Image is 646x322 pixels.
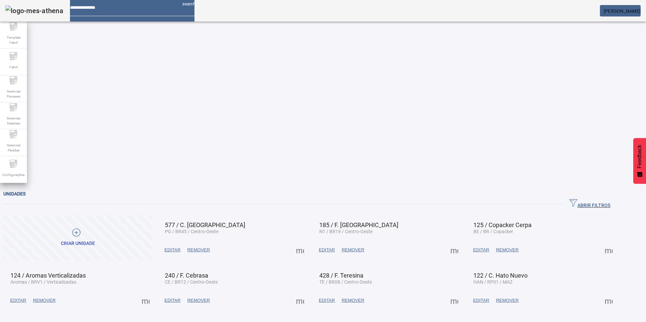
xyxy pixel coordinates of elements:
[3,87,24,101] span: Gerenciar Processo
[187,297,210,304] span: REMOVER
[319,221,398,228] span: 185 / F. [GEOGRAPHIC_DATA]
[604,8,641,14] span: [PERSON_NAME]
[3,191,26,196] span: Unidades
[10,272,86,279] span: 124 / Aromas Verticalizadas
[165,272,208,279] span: 240 / F. Cebrasa
[3,215,153,260] button: Criar unidade
[473,229,513,234] span: BE / BR / Copacker
[319,229,372,234] span: N1 / BR19 / Centro-Oeste
[161,294,184,307] button: EDITAR
[603,244,615,256] button: Mais
[496,297,518,304] span: REMOVER
[569,199,610,209] span: ABRIR FILTROS
[637,145,643,168] span: Feedback
[319,297,335,304] span: EDITAR
[165,229,218,234] span: PG / BR45 / Centro-Oeste
[473,221,532,228] span: 125 / Copacker Cerpa
[140,294,152,307] button: Mais
[493,244,522,256] button: REMOVER
[3,114,24,128] span: Gerenciar Materiais
[61,240,95,247] div: Criar unidade
[161,244,184,256] button: EDITAR
[316,244,338,256] button: EDITAR
[30,294,59,307] button: REMOVER
[0,170,27,179] span: Configurações
[496,247,518,253] span: REMOVER
[165,247,181,253] span: EDITAR
[316,294,338,307] button: EDITAR
[294,294,306,307] button: Mais
[319,272,363,279] span: 428 / F. Teresina
[319,247,335,253] span: EDITAR
[470,294,493,307] button: EDITAR
[33,297,56,304] span: REMOVER
[5,5,63,16] img: logo-mes-athena
[473,297,489,304] span: EDITAR
[10,279,76,285] span: Aromas / BRV1 / Verticalizadas
[184,244,213,256] button: REMOVER
[470,244,493,256] button: EDITAR
[342,247,364,253] span: REMOVER
[493,294,522,307] button: REMOVER
[319,279,372,285] span: TE / BR08 / Centro-Oeste
[165,279,218,285] span: CE / BR12 / Centro-Oeste
[187,247,210,253] span: REMOVER
[7,63,20,72] span: Fabril
[165,221,245,228] span: 577 / C. [GEOGRAPHIC_DATA]
[165,297,181,304] span: EDITAR
[3,141,24,155] span: Gerenciar Paradas
[448,294,460,307] button: Mais
[473,279,512,285] span: HAN / RP01 / MAZ
[10,297,26,304] span: EDITAR
[603,294,615,307] button: Mais
[338,244,367,256] button: REMOVER
[473,247,489,253] span: EDITAR
[3,33,24,47] span: Template Fabril
[338,294,367,307] button: REMOVER
[633,138,646,184] button: Feedback - Mostrar pesquisa
[342,297,364,304] span: REMOVER
[473,272,528,279] span: 122 / C. Hato Nuevo
[564,198,616,210] button: ABRIR FILTROS
[448,244,460,256] button: Mais
[294,244,306,256] button: Mais
[184,294,213,307] button: REMOVER
[7,294,30,307] button: EDITAR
